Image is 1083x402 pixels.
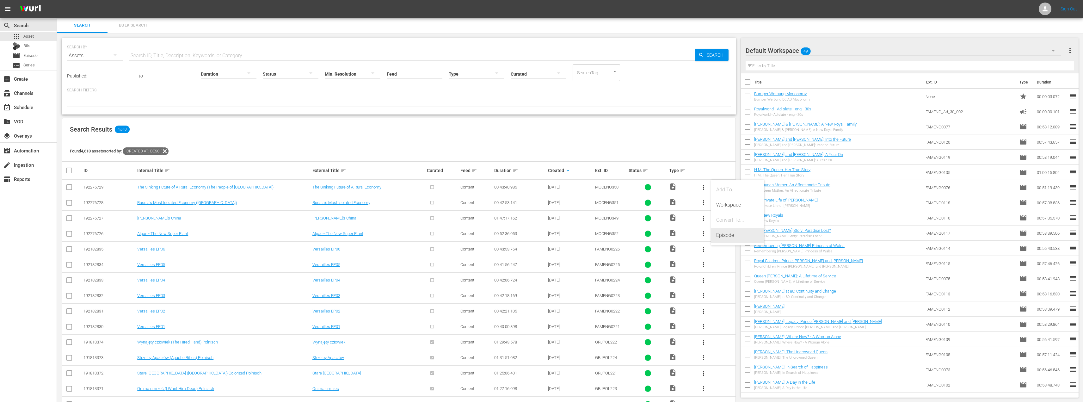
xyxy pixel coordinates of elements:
span: Search [61,22,104,29]
div: 00:42:53.141 [494,200,546,205]
span: more_vert [700,354,707,362]
span: Content [460,231,474,236]
a: Versailles EP02 [312,309,340,313]
button: more_vert [696,242,711,257]
div: 192276729 [83,185,135,189]
button: more_vert [696,273,711,288]
a: Versailles EP01 [312,324,340,329]
div: [PERSON_NAME] & [PERSON_NAME]: A New Royal Family [754,128,857,132]
span: Video [669,183,677,190]
a: [PERSON_NAME] & [PERSON_NAME]: A New Royal Family [754,122,857,127]
a: The Private Life of [PERSON_NAME] [754,198,818,202]
td: 00:00:30.101 [1034,104,1069,119]
div: [DATE] [548,278,593,282]
div: 191813374 [83,340,135,344]
span: Asset [23,33,34,40]
td: 00:58:39.479 [1034,301,1069,317]
span: more_vert [700,276,707,284]
span: Video [669,245,677,252]
span: sort [680,168,686,173]
a: Wynajęty człowiek (The Hired Hand) Polnisch [137,340,218,344]
div: Duration [494,167,546,174]
td: FAMENG0108 [923,347,1017,362]
span: Video [669,260,677,268]
div: Royalworld - Ad-slate - eng - 30s [754,113,811,117]
a: [PERSON_NAME]: In Search of Happiness [754,365,828,369]
div: Feed [460,167,492,174]
button: Search [695,49,729,61]
span: 49 [801,45,811,58]
a: [PERSON_NAME]'s China [312,216,356,220]
span: Episode [1019,244,1027,252]
a: The Queen Mother: An Affectionate Tribute [754,182,830,187]
td: FAMENG0077 [923,119,1017,134]
span: Content [460,185,474,189]
td: 00:57:11.424 [1034,347,1069,362]
td: 00:58:19.044 [1034,150,1069,165]
span: reorder [1069,153,1077,161]
div: [DATE] [548,340,593,344]
span: Published: [67,73,87,78]
span: more_vert [700,338,707,346]
span: sort [471,168,477,173]
span: Found 4,610 assets sorted by: [70,149,169,153]
a: The [PERSON_NAME] Story: Paradise Lost? [754,228,831,233]
span: Bulk Search [111,22,154,29]
div: 192182831 [83,309,135,313]
div: 192182833 [83,278,135,282]
span: MOCENG352 [595,231,618,236]
span: Video [669,338,677,345]
span: Episode [23,53,38,59]
div: 192182834 [83,262,135,267]
td: FAMENG0118 [923,195,1017,210]
div: Add To... [716,182,759,197]
span: Content [460,278,474,282]
div: 01:31:51.082 [494,355,546,360]
div: [DATE] [548,200,593,205]
span: more_vert [700,385,707,393]
div: Episode [716,228,759,243]
span: more_vert [700,199,707,207]
span: MOCENG351 [595,200,618,205]
a: Versailles EP01 [137,324,165,329]
a: Sign Out [1061,6,1077,11]
td: FAMENG0115 [923,256,1017,271]
a: [PERSON_NAME] [754,304,785,309]
button: more_vert [696,226,711,241]
span: FAMENG0221 [595,324,620,329]
div: Assets [67,47,123,65]
a: Russia's Most Isolated Economy ([GEOGRAPHIC_DATA]) [137,200,237,205]
span: Content [460,247,474,251]
td: 00:57:46.426 [1034,256,1069,271]
a: On ma umrzeć (I Want Him Dead) Polnisch [137,386,214,391]
span: Created At: desc [123,147,161,155]
td: FAMENG0113 [923,286,1017,301]
a: The Sinking Future of A Rural Economy [312,185,381,189]
div: [DATE] [548,185,593,189]
th: Type [1016,73,1033,91]
span: Episode [1019,199,1027,207]
span: Create [3,75,11,83]
span: GRJPOL224 [595,355,617,360]
button: more_vert [696,366,711,381]
span: Video [669,214,677,221]
span: MOCENG349 [595,216,618,220]
span: Ingestion [3,161,11,169]
a: [PERSON_NAME]: The Uncrowned Queen [754,349,828,354]
span: reorder [1069,123,1077,130]
span: Video [669,307,677,314]
td: FAMENG0119 [923,150,1017,165]
div: [DATE] [548,231,593,236]
span: more_vert [700,292,707,300]
a: Strzelby Apaczów [312,355,344,360]
td: FAMENG0110 [923,317,1017,332]
span: reorder [1069,199,1077,206]
div: 00:42:21.105 [494,309,546,313]
a: [PERSON_NAME]'s China [137,216,181,220]
div: The Private Life of [PERSON_NAME] [754,204,818,208]
span: Reports [3,176,11,183]
span: Episode [1019,184,1027,191]
span: Overlays [3,132,11,140]
td: FAMENG0075 [923,271,1017,286]
a: Versailles EP03 [137,293,165,298]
